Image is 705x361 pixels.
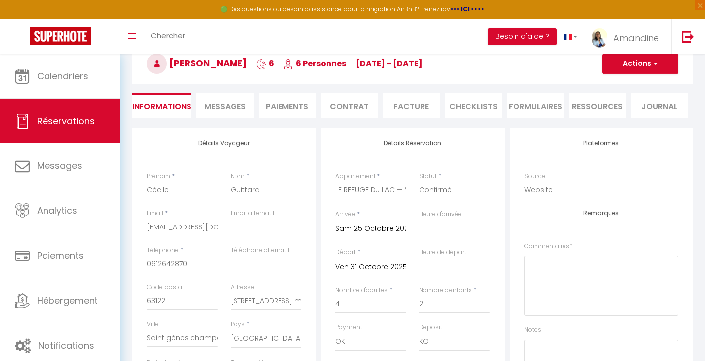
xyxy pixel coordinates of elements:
label: Nombre d'adultes [335,286,388,295]
span: [PERSON_NAME] [147,57,247,69]
label: Nombre d'enfants [419,286,472,295]
img: Super Booking [30,27,91,45]
span: Messages [204,101,246,112]
h4: Remarques [524,210,678,217]
label: Source [524,172,545,181]
label: Code postal [147,283,184,292]
span: Analytics [37,204,77,217]
label: Commentaires [524,242,572,251]
h4: Détails Voyageur [147,140,301,147]
label: Arrivée [335,210,355,219]
span: [DATE] - [DATE] [356,58,423,69]
button: Besoin d'aide ? [488,28,557,45]
li: Paiements [259,93,316,118]
span: Paiements [37,249,84,262]
span: Amandine [613,32,659,44]
label: Prénom [147,172,170,181]
a: Chercher [143,19,192,54]
label: Payment [335,323,362,332]
img: ... [592,28,607,48]
span: Hébergement [37,294,98,307]
label: Adresse [231,283,254,292]
li: FORMULAIRES [507,93,564,118]
span: Calendriers [37,70,88,82]
h4: Plateformes [524,140,678,147]
label: Email alternatif [231,209,275,218]
label: Nom [231,172,245,181]
label: Deposit [419,323,442,332]
label: Départ [335,248,356,257]
li: Contrat [321,93,378,118]
label: Email [147,209,163,218]
span: 6 [256,58,274,69]
span: 6 Personnes [283,58,346,69]
a: >>> ICI <<<< [450,5,485,13]
label: Heure d'arrivée [419,210,462,219]
label: Appartement [335,172,376,181]
label: Pays [231,320,245,329]
li: CHECKLISTS [445,93,502,118]
button: Actions [602,54,678,74]
label: Téléphone [147,246,179,255]
label: Heure de départ [419,248,466,257]
li: Journal [631,93,689,118]
span: Messages [37,159,82,172]
span: Notifications [38,339,94,352]
span: Réservations [37,115,94,127]
span: Chercher [151,30,185,41]
a: ... Amandine [585,19,671,54]
label: Téléphone alternatif [231,246,290,255]
img: logout [682,30,694,43]
li: Facture [383,93,440,118]
label: Statut [419,172,437,181]
li: Informations [132,93,191,118]
li: Ressources [569,93,626,118]
label: Ville [147,320,159,329]
h4: Détails Réservation [335,140,489,147]
label: Notes [524,325,541,335]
